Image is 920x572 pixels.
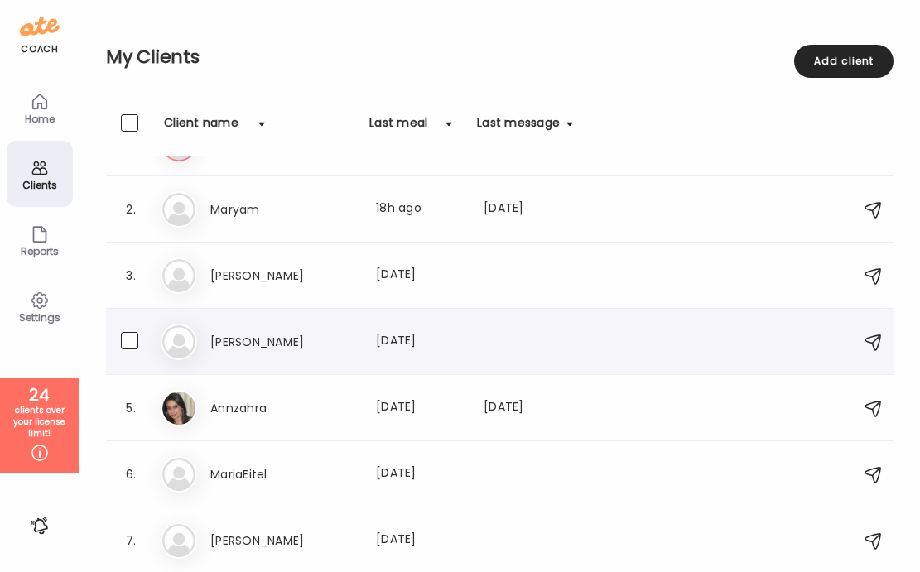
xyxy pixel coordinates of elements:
[10,312,70,323] div: Settings
[21,42,58,56] div: coach
[121,531,141,550] div: 7.
[376,332,464,352] div: [DATE]
[121,464,141,484] div: 6.
[210,332,356,352] h3: [PERSON_NAME]
[121,199,141,219] div: 2.
[210,464,356,484] h3: MariaEitel
[376,398,464,418] div: [DATE]
[121,398,141,418] div: 5.
[210,199,356,219] h3: Maryam
[369,114,427,141] div: Last meal
[376,199,464,219] div: 18h ago
[484,398,573,418] div: [DATE]
[106,45,894,70] h2: My Clients
[376,266,464,286] div: [DATE]
[6,405,73,440] div: clients over your license limit!
[10,246,70,257] div: Reports
[484,199,573,219] div: [DATE]
[6,385,73,405] div: 24
[210,531,356,550] h3: [PERSON_NAME]
[10,113,70,124] div: Home
[376,531,464,550] div: [DATE]
[477,114,560,141] div: Last message
[164,114,238,141] div: Client name
[210,266,356,286] h3: [PERSON_NAME]
[20,13,60,40] img: ate
[376,464,464,484] div: [DATE]
[121,266,141,286] div: 3.
[794,45,894,78] div: Add client
[10,180,70,190] div: Clients
[210,398,356,418] h3: Annzahra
